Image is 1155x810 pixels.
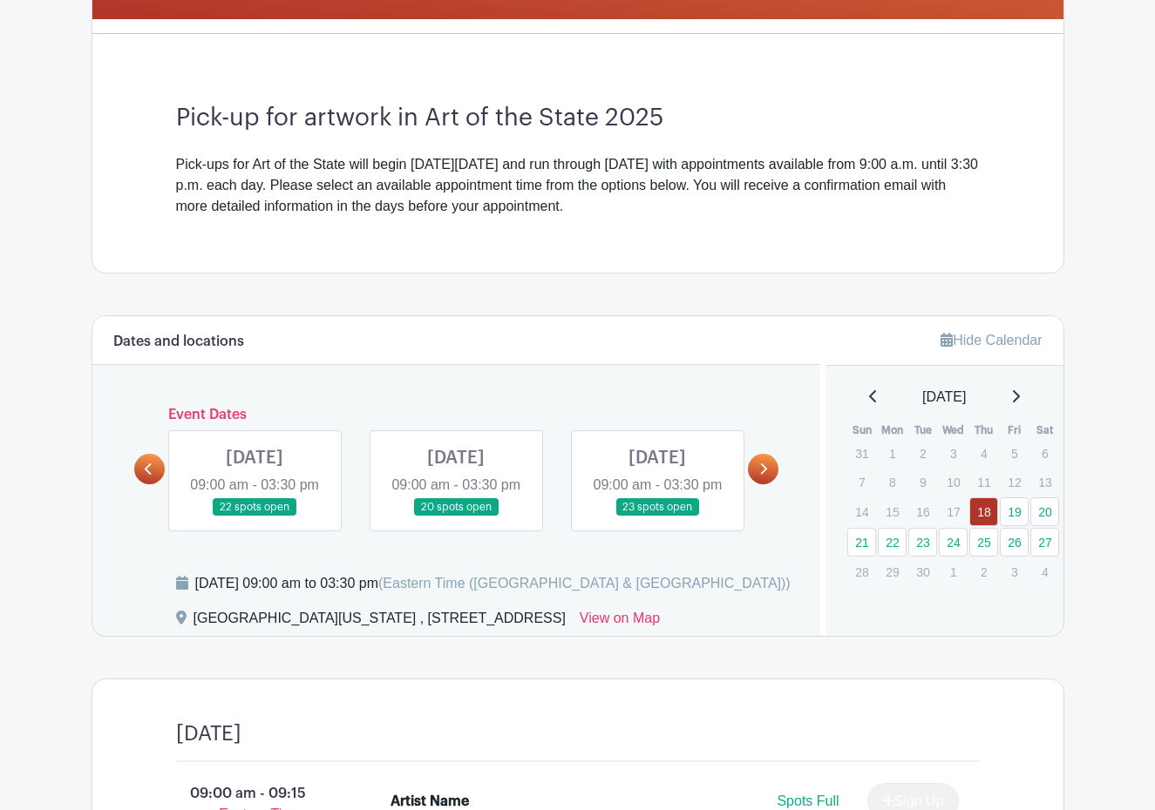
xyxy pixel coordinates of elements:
p: 12 [1000,469,1029,496]
p: 16 [908,498,937,525]
p: 10 [939,469,968,496]
p: 30 [908,558,937,585]
p: 13 [1030,469,1059,496]
p: 3 [939,440,968,467]
a: Hide Calendar [941,333,1042,348]
th: Wed [938,422,968,439]
a: 27 [1030,528,1059,557]
th: Sat [1029,422,1060,439]
p: 4 [969,440,998,467]
p: 5 [1000,440,1029,467]
a: 19 [1000,497,1029,526]
p: 17 [939,498,968,525]
h3: Pick-up for artwork in Art of the State 2025 [176,104,980,133]
span: Spots Full [777,793,839,808]
span: (Eastern Time ([GEOGRAPHIC_DATA] & [GEOGRAPHIC_DATA])) [378,576,791,591]
p: 8 [878,469,907,496]
p: 29 [878,558,907,585]
a: 20 [1030,497,1059,526]
a: 26 [1000,528,1029,557]
p: 1 [939,558,968,585]
a: 22 [878,528,907,557]
p: 2 [908,440,937,467]
th: Sun [846,422,877,439]
p: 28 [847,558,876,585]
p: 3 [1000,558,1029,585]
div: [DATE] 09:00 am to 03:30 pm [195,573,791,594]
a: 23 [908,528,937,557]
a: 18 [969,497,998,526]
p: 2 [969,558,998,585]
div: Pick-ups for Art of the State will begin [DATE][DATE] and run through [DATE] with appointments av... [176,154,980,217]
th: Fri [999,422,1029,439]
span: [DATE] [922,387,966,408]
h4: [DATE] [176,721,241,746]
th: Tue [907,422,938,439]
p: 4 [1030,558,1059,585]
p: 11 [969,469,998,496]
p: 31 [847,440,876,467]
th: Mon [877,422,907,439]
div: [GEOGRAPHIC_DATA][US_STATE] , [STREET_ADDRESS] [194,608,566,636]
p: 15 [878,498,907,525]
a: 25 [969,528,998,557]
p: 7 [847,469,876,496]
p: 6 [1030,440,1059,467]
th: Thu [968,422,999,439]
p: 14 [847,498,876,525]
a: 24 [939,528,968,557]
p: 1 [878,440,907,467]
h6: Event Dates [165,407,749,423]
h6: Dates and locations [113,334,244,350]
a: View on Map [580,608,660,636]
p: 9 [908,469,937,496]
a: 21 [847,528,876,557]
